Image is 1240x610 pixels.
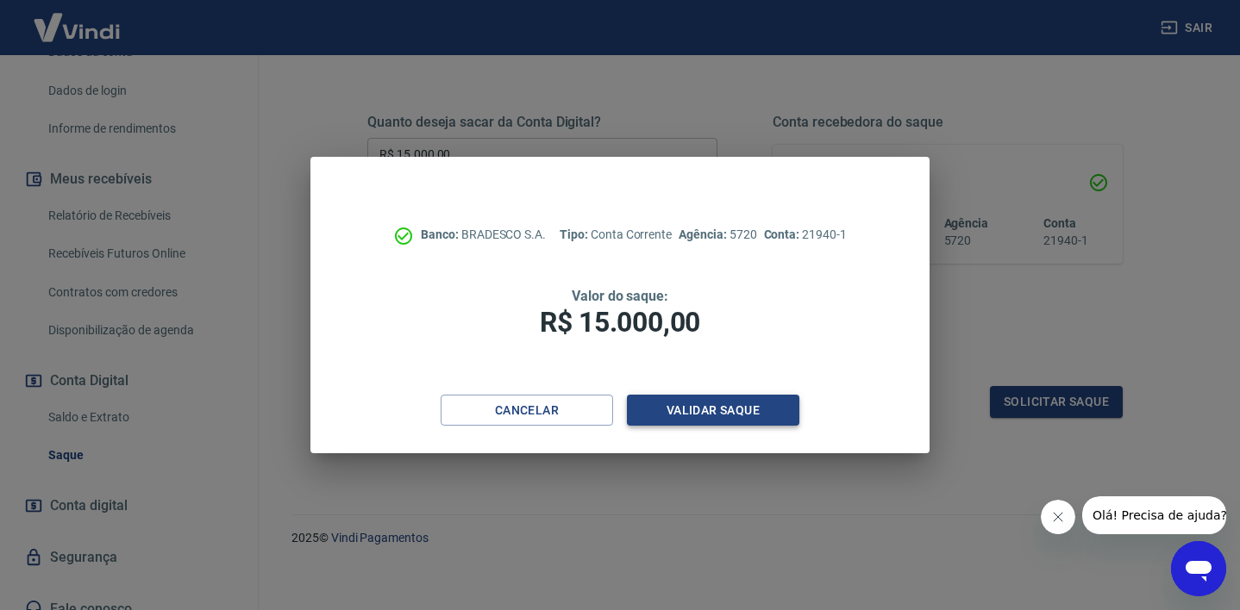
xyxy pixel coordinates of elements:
span: Tipo: [560,227,591,241]
p: Conta Corrente [560,226,672,244]
span: Conta: [764,227,803,241]
span: Agência: [679,227,730,241]
p: 21940-1 [764,226,847,244]
iframe: Mensagem da empresa [1082,496,1226,534]
span: Banco: [421,227,461,241]
button: Cancelar [441,395,613,426]
iframe: Botão para abrir a janela de mensagens [1171,541,1226,596]
iframe: Fechar mensagem [1041,500,1075,534]
button: Validar saque [627,395,799,426]
span: Valor do saque: [572,288,668,304]
span: Olá! Precisa de ajuda? [10,12,145,26]
p: BRADESCO S.A. [421,226,546,244]
p: 5720 [679,226,756,244]
span: R$ 15.000,00 [540,306,700,339]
